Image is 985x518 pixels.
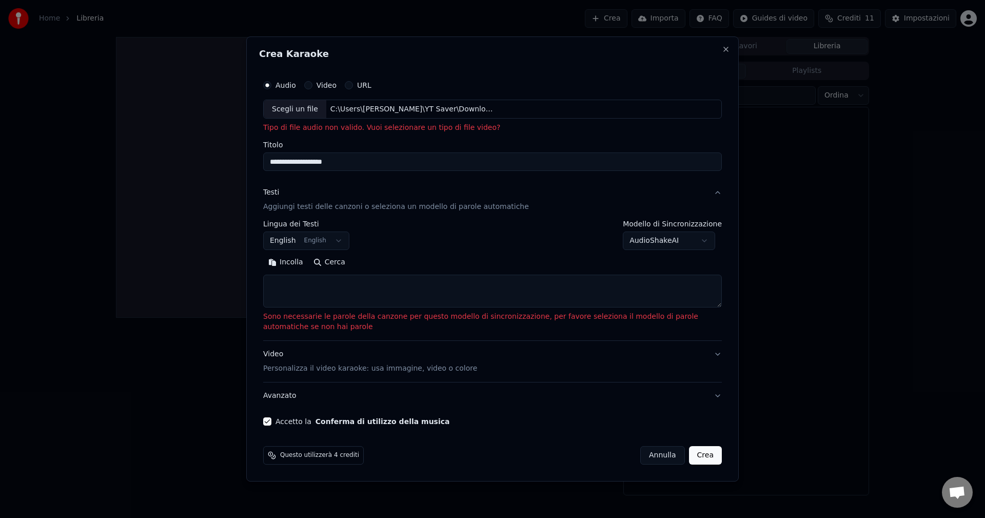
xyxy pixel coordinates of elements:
button: Annulla [640,446,685,465]
h2: Crea Karaoke [259,49,726,59]
div: Video [263,349,477,374]
div: Scegli un file [264,100,326,119]
div: TestiAggiungi testi delle canzoni o seleziona un modello di parole automatiche [263,221,722,341]
button: Crea [689,446,722,465]
button: Incolla [263,255,308,271]
label: Modello di Sincronizzazione [623,221,722,228]
p: Tipo di file audio non valido. Vuoi selezionare un tipo di file video? [263,123,722,133]
div: C:\Users\[PERSON_NAME]\YT Saver\Download\Un ragazzo di strada.mp4 [326,104,501,114]
div: Testi [263,188,279,198]
label: URL [357,82,371,89]
button: TestiAggiungi testi delle canzoni o seleziona un modello di parole automatiche [263,180,722,221]
p: Personalizza il video karaoke: usa immagine, video o colore [263,363,477,374]
button: Accetto la [316,418,450,425]
button: Avanzato [263,382,722,409]
label: Video [317,82,337,89]
label: Titolo [263,142,722,149]
label: Lingua dei Testi [263,221,349,228]
button: Cerca [308,255,350,271]
p: Aggiungi testi delle canzoni o seleziona un modello di parole automatiche [263,202,529,213]
button: VideoPersonalizza il video karaoke: usa immagine, video o colore [263,341,722,382]
label: Accetto la [275,418,449,425]
span: Questo utilizzerà 4 crediti [280,451,359,459]
p: Sono necessarie le parole della canzone per questo modello di sincronizzazione, per favore selezi... [263,312,722,333]
label: Audio [275,82,296,89]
